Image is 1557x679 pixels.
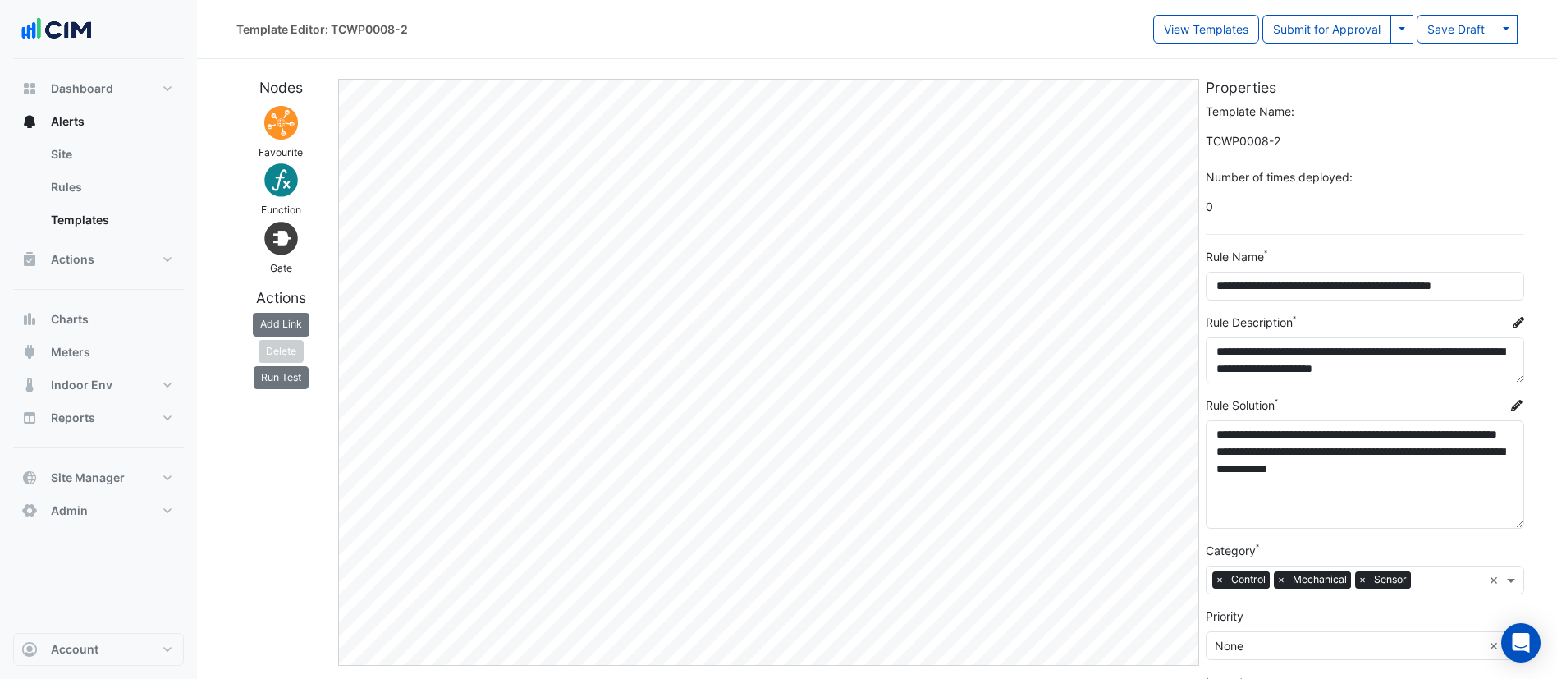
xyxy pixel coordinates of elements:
[20,13,94,46] img: Company Logo
[1206,103,1294,120] label: Template Name:
[21,377,38,393] app-icon: Indoor Env
[236,21,408,38] div: Template Editor: TCWP0008-2
[51,311,89,328] span: Charts
[1227,571,1270,588] span: Control
[38,204,184,236] a: Templates
[51,377,112,393] span: Indoor Env
[13,369,184,401] button: Indoor Env
[1206,397,1275,414] label: Rule Solution
[1262,15,1391,44] button: Submit for Approval
[230,79,332,96] h5: Nodes
[1206,314,1293,331] label: Rule Description
[13,138,184,243] div: Alerts
[51,113,85,130] span: Alerts
[261,218,301,259] img: Gate
[1206,168,1353,186] label: Number of times deployed:
[1370,571,1411,588] span: Sensor
[1289,571,1351,588] span: Mechanical
[13,336,184,369] button: Meters
[1206,542,1256,559] label: Category
[38,138,184,171] a: Site
[13,72,184,105] button: Dashboard
[51,641,98,658] span: Account
[1206,192,1524,221] span: 0
[13,243,184,276] button: Actions
[13,401,184,434] button: Reports
[13,461,184,494] button: Site Manager
[21,470,38,486] app-icon: Site Manager
[21,311,38,328] app-icon: Charts
[230,289,332,306] h5: Actions
[13,303,184,336] button: Charts
[13,494,184,527] button: Admin
[21,80,38,97] app-icon: Dashboard
[51,502,88,519] span: Admin
[13,105,184,138] button: Alerts
[21,251,38,268] app-icon: Actions
[21,410,38,426] app-icon: Reports
[1274,571,1289,588] span: ×
[261,103,301,143] img: Favourite
[270,262,292,274] small: Gate
[21,502,38,519] app-icon: Admin
[38,171,184,204] a: Rules
[51,344,90,360] span: Meters
[261,204,301,216] small: Function
[13,633,184,666] button: Account
[253,313,309,336] button: Add Link
[1153,15,1259,44] button: View Templates
[51,80,113,97] span: Dashboard
[1206,126,1524,155] span: A template's name cannot be changed. Use 'Save As' to create a new template
[1212,571,1227,588] span: ×
[51,410,95,426] span: Reports
[51,470,125,486] span: Site Manager
[261,160,301,200] img: Function
[1206,248,1264,265] label: Rule Name
[1206,608,1243,625] label: Priority
[21,113,38,130] app-icon: Alerts
[1489,637,1503,654] span: Clear
[254,366,309,389] button: Run Test
[51,251,94,268] span: Actions
[1489,571,1503,589] span: Clear
[1501,623,1541,663] div: Open Intercom Messenger
[259,146,303,158] small: Favourite
[1417,15,1495,44] button: Save Draft
[1355,571,1370,588] span: ×
[1206,79,1524,96] h5: Properties
[21,344,38,360] app-icon: Meters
